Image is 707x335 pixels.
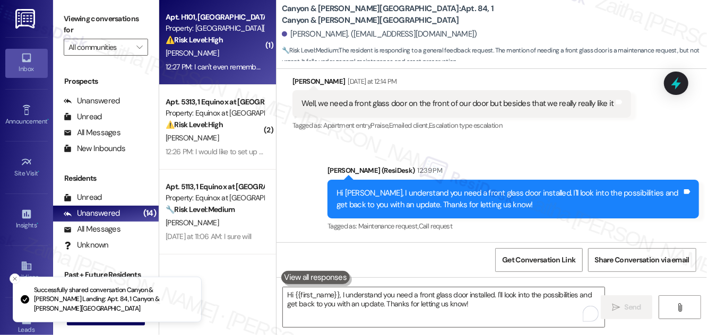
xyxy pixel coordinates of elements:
div: Prospects [53,76,159,87]
span: [PERSON_NAME] [166,133,219,143]
i:  [136,43,142,51]
button: Close toast [10,274,20,284]
strong: ⚠️ Risk Level: High [166,120,223,129]
div: Apt. H101, [GEOGRAPHIC_DATA][PERSON_NAME] [166,12,264,23]
strong: 🔧 Risk Level: Medium [166,205,235,214]
span: : The resident is responding to a general feedback request. The mention of needing a front glass ... [282,45,707,68]
div: 12:39 PM [415,165,443,176]
span: Maintenance request , [358,222,419,231]
a: Buildings [5,257,48,286]
div: Apt. 5313, 1 Equinox at [GEOGRAPHIC_DATA] [166,96,264,108]
span: Get Conversation Link [502,254,575,266]
div: 12:27 PM: I can't even remember the last time. They show up when they want. Every 3 months or so. [166,62,469,72]
input: All communities [68,39,131,56]
span: [PERSON_NAME] [166,48,219,58]
img: ResiDesk Logo [15,9,37,29]
div: 12:26 PM: I would like to set up a payment arrangement. [166,147,336,156]
span: Share Conversation via email [595,254,689,266]
div: Unanswered [64,95,120,107]
div: [PERSON_NAME]. ([EMAIL_ADDRESS][DOMAIN_NAME]) [282,29,477,40]
div: Apt. 5113, 1 Equinox at [GEOGRAPHIC_DATA] [166,181,264,192]
span: Apartment entry , [323,121,371,130]
div: Unanswered [64,208,120,219]
div: New Inbounds [64,143,125,154]
button: Send [601,295,652,319]
div: Unread [64,192,102,203]
p: Successfully shared conversation Canyon & [PERSON_NAME] Landing: Apt. 84, 1 Canyon & [PERSON_NAME... [34,286,193,314]
span: Emailed client , [389,121,429,130]
span: [PERSON_NAME] [166,218,219,227]
div: Tagged as: [292,118,631,133]
div: Unread [64,111,102,122]
a: Inbox [5,49,48,77]
button: Get Conversation Link [495,248,582,272]
i:  [676,303,684,312]
a: Insights • [5,205,48,234]
div: All Messages [64,224,120,235]
span: Escalation type escalation [429,121,502,130]
i:  [612,303,620,312]
div: Unknown [64,240,109,251]
div: [DATE] at 12:14 PM [346,76,397,87]
div: Property: Equinox at [GEOGRAPHIC_DATA] [166,192,264,204]
span: Call request [419,222,452,231]
div: [DATE] at 11:06 AM: I sure will [166,232,251,241]
span: • [37,220,38,227]
div: Hi [PERSON_NAME], I understand you need a front glass door installed. I'll look into the possibil... [337,188,682,210]
button: Share Conversation via email [588,248,696,272]
a: Site Visit • [5,153,48,182]
span: • [47,116,49,124]
span: • [38,168,40,175]
div: Well, we need a front glass door on the front of our door but besides that we really really like it [301,98,614,109]
strong: 🔧 Risk Level: Medium [282,46,338,55]
div: Residents [53,173,159,184]
div: [PERSON_NAME] (ResiDesk) [327,165,699,180]
strong: ⚠️ Risk Level: High [166,35,223,45]
div: All Messages [64,127,120,138]
div: (14) [141,205,159,222]
span: Send [625,302,641,313]
b: Canyon & [PERSON_NAME][GEOGRAPHIC_DATA]: Apt. 84, 1 Canyon & [PERSON_NAME][GEOGRAPHIC_DATA] [282,3,494,26]
span: Praise , [371,121,389,130]
div: [PERSON_NAME] [292,76,631,91]
div: Property: [GEOGRAPHIC_DATA][PERSON_NAME] [166,23,264,34]
textarea: To enrich screen reader interactions, please activate Accessibility in Grammarly extension settings [283,287,605,327]
label: Viewing conversations for [64,11,148,39]
div: Property: Equinox at [GEOGRAPHIC_DATA] [166,108,264,119]
div: Tagged as: [327,218,699,234]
